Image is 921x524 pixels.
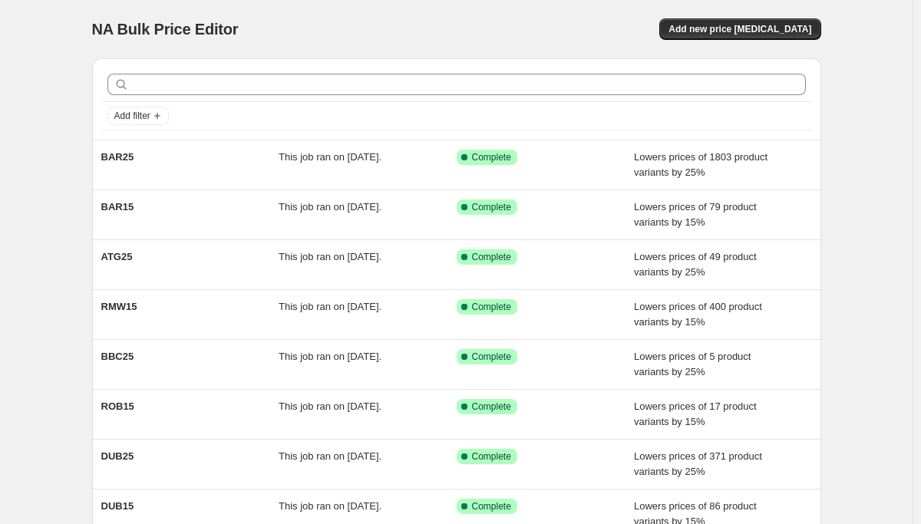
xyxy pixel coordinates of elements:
[101,400,134,412] span: ROB15
[279,301,381,312] span: This job ran on [DATE].
[472,450,511,463] span: Complete
[279,251,381,262] span: This job ran on [DATE].
[472,301,511,313] span: Complete
[634,351,751,377] span: Lowers prices of 5 product variants by 25%
[634,201,757,228] span: Lowers prices of 79 product variants by 15%
[101,351,134,362] span: BBC25
[107,107,169,125] button: Add filter
[279,151,381,163] span: This job ran on [DATE].
[472,500,511,512] span: Complete
[472,400,511,413] span: Complete
[659,18,820,40] button: Add new price [MEDICAL_DATA]
[101,301,137,312] span: RMW15
[472,201,511,213] span: Complete
[472,151,511,163] span: Complete
[114,110,150,122] span: Add filter
[634,450,762,477] span: Lowers prices of 371 product variants by 25%
[101,201,134,213] span: BAR15
[101,251,133,262] span: ATG25
[101,500,134,512] span: DUB15
[634,400,757,427] span: Lowers prices of 17 product variants by 15%
[634,251,757,278] span: Lowers prices of 49 product variants by 25%
[472,351,511,363] span: Complete
[279,201,381,213] span: This job ran on [DATE].
[472,251,511,263] span: Complete
[101,450,134,462] span: DUB25
[634,151,767,178] span: Lowers prices of 1803 product variants by 25%
[279,400,381,412] span: This job ran on [DATE].
[92,21,239,38] span: NA Bulk Price Editor
[101,151,134,163] span: BAR25
[279,500,381,512] span: This job ran on [DATE].
[634,301,762,328] span: Lowers prices of 400 product variants by 15%
[279,450,381,462] span: This job ran on [DATE].
[279,351,381,362] span: This job ran on [DATE].
[668,23,811,35] span: Add new price [MEDICAL_DATA]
